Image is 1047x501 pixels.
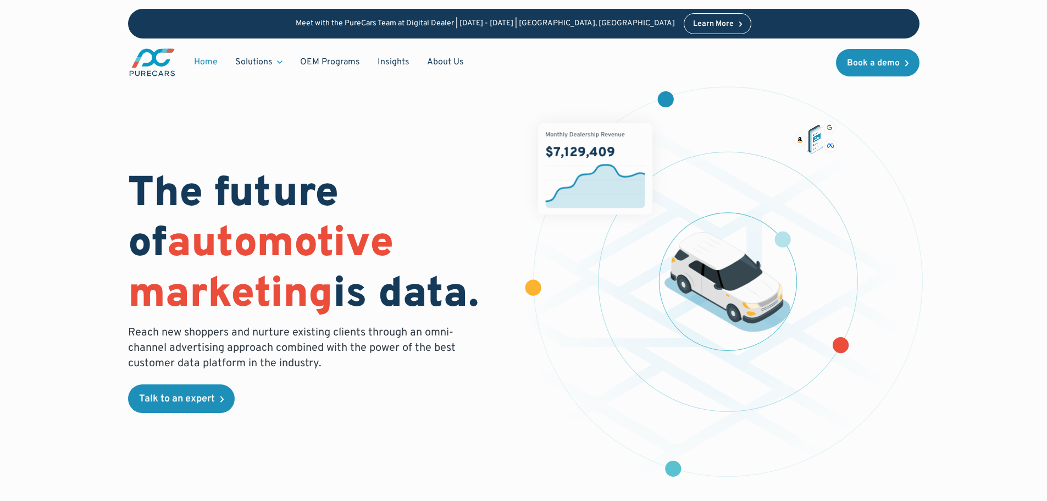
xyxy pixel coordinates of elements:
img: purecars logo [128,47,176,78]
div: Solutions [226,52,291,73]
div: Learn More [693,20,734,28]
a: Home [185,52,226,73]
a: Insights [369,52,418,73]
a: OEM Programs [291,52,369,73]
p: Reach new shoppers and nurture existing clients through an omni-channel advertising approach comb... [128,325,462,371]
a: Book a demo [836,49,919,76]
span: automotive marketing [128,218,394,321]
a: Learn More [684,13,752,34]
img: chart showing monthly dealership revenue of $7m [538,123,652,215]
a: main [128,47,176,78]
div: Book a demo [847,59,900,68]
a: Talk to an expert [128,384,235,413]
h1: The future of is data. [128,170,511,321]
img: ads on social media and advertising partners [793,120,838,154]
a: About Us [418,52,473,73]
p: Meet with the PureCars Team at Digital Dealer | [DATE] - [DATE] | [GEOGRAPHIC_DATA], [GEOGRAPHIC_... [296,19,675,29]
img: illustration of a vehicle [664,232,790,332]
div: Solutions [235,56,273,68]
div: Talk to an expert [139,394,215,404]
